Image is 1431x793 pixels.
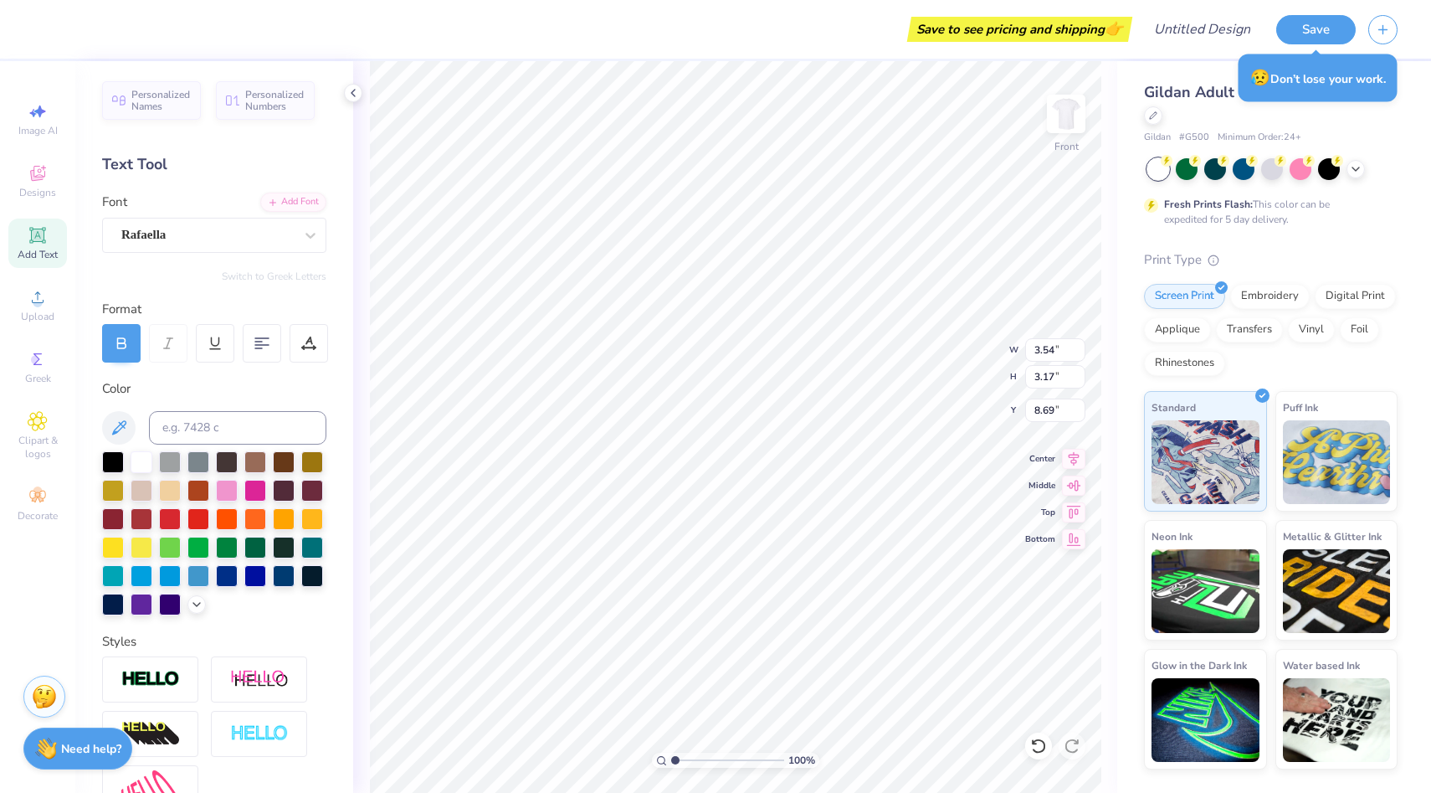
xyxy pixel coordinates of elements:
div: Save to see pricing and shipping [911,17,1128,42]
div: Text Tool [102,153,326,176]
label: Font [102,193,127,212]
span: Upload [21,310,54,323]
div: Print Type [1144,250,1398,270]
span: 👉 [1105,18,1123,39]
div: Vinyl [1288,317,1335,342]
span: Personalized Names [131,89,191,112]
input: Untitled Design [1141,13,1264,46]
img: Stroke [121,670,180,689]
span: 😥 [1250,67,1270,89]
img: Negative Space [230,724,289,744]
span: Minimum Order: 24 + [1218,131,1301,145]
span: Clipart & logos [8,434,67,461]
img: Puff Ink [1283,420,1391,504]
img: Shadow [230,669,289,690]
div: Format [102,300,328,319]
span: Neon Ink [1151,528,1192,545]
strong: Fresh Prints Flash: [1164,198,1253,211]
div: Styles [102,632,326,651]
strong: Need help? [61,741,121,757]
span: Standard [1151,399,1196,416]
img: Glow in the Dark Ink [1151,678,1259,762]
button: Switch to Greek Letters [222,270,326,283]
div: Applique [1144,317,1211,342]
div: Rhinestones [1144,351,1225,376]
span: Middle [1025,480,1055,492]
span: Add Text [18,248,58,261]
span: Gildan Adult Heavy Cotton T-Shirt [1144,82,1387,102]
span: # G500 [1179,131,1209,145]
img: Water based Ink [1283,678,1391,762]
span: Center [1025,453,1055,465]
div: Screen Print [1144,284,1225,309]
div: Digital Print [1315,284,1396,309]
span: Puff Ink [1283,399,1318,416]
span: Metallic & Glitter Ink [1283,528,1382,545]
input: e.g. 7428 c [149,411,326,445]
span: Decorate [18,509,58,523]
img: Neon Ink [1151,549,1259,633]
div: Front [1054,139,1079,154]
div: Embroidery [1230,284,1310,309]
button: Save [1276,15,1356,44]
span: Designs [19,186,56,199]
div: Color [102,379,326,399]
div: Add Font [260,193,326,212]
span: Gildan [1144,131,1171,145]
span: Top [1025,507,1055,518]
span: Water based Ink [1283,657,1360,674]
img: Front [1049,97,1083,131]
div: Don’t lose your work. [1239,54,1398,102]
span: Personalized Numbers [245,89,305,112]
span: Image AI [18,124,58,137]
div: Foil [1340,317,1379,342]
div: Transfers [1216,317,1283,342]
div: This color can be expedited for 5 day delivery. [1164,197,1370,227]
img: Metallic & Glitter Ink [1283,549,1391,633]
img: Standard [1151,420,1259,504]
img: 3d Illusion [121,721,180,748]
span: Glow in the Dark Ink [1151,657,1247,674]
span: 100 % [788,753,815,768]
span: Greek [25,372,51,385]
span: Bottom [1025,533,1055,545]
